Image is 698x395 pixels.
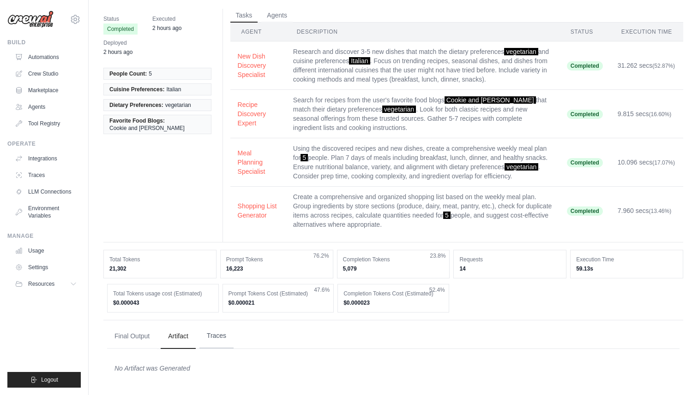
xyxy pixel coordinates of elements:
[11,66,81,81] a: Crew Studio
[152,25,181,31] time: September 16, 2025 at 09:42 CAT
[652,351,698,395] iframe: Chat Widget
[114,364,672,373] div: No Artifact was Generated
[314,286,330,294] span: 47.6%
[349,57,370,65] span: Italian
[152,14,181,24] span: Executed
[649,111,672,118] span: (16.60%)
[28,280,54,288] span: Resources
[11,184,81,199] a: LLM Connections
[430,252,445,259] span: 23.8%
[649,208,672,214] span: (13.46%)
[103,49,132,55] time: September 16, 2025 at 09:19 CAT
[567,206,603,216] span: Completed
[652,63,675,69] span: (52.87%)
[567,61,603,71] span: Completed
[229,290,328,297] dt: Prompt Tokens Cost (Estimated)
[567,110,603,119] span: Completed
[567,158,603,167] span: Completed
[313,252,329,259] span: 76.2%
[165,101,191,109] span: vegetarian
[199,324,234,348] button: Traces
[382,106,416,113] span: vegetarian
[610,90,683,138] td: 9.815 secs
[11,201,81,223] a: Environment Variables
[238,148,278,176] button: Meal Planning Specialist
[109,124,185,132] span: Cookie and [PERSON_NAME]
[459,256,560,263] dt: Requests
[11,100,81,114] a: Agents
[11,168,81,183] a: Traces
[113,299,213,307] dd: $0.000043
[443,212,451,219] span: 5
[459,265,560,272] dd: 14
[149,70,152,77] span: 5
[560,23,610,41] th: Status
[343,265,444,272] dd: 5,079
[652,159,675,166] span: (17.07%)
[286,187,560,235] td: Create a comprehensive and organized shopping list based on the weekly meal plan. Group ingredien...
[343,256,444,263] dt: Completion Tokens
[576,265,677,272] dd: 59.13s
[238,201,278,220] button: Shopping List Generator
[107,324,157,349] button: Final Output
[103,38,132,47] span: Deployed
[7,140,81,147] div: Operate
[286,41,560,90] td: Research and discover 3-5 new dishes that match the dietary preferences and cuisine preferences ....
[11,151,81,166] a: Integrations
[7,372,81,388] button: Logout
[230,9,258,23] button: Tasks
[343,299,443,307] dd: $0.000023
[286,23,560,41] th: Description
[238,100,278,128] button: Recipe Discovery Expert
[445,96,536,104] span: Cookie and [PERSON_NAME]
[11,83,81,98] a: Marketplace
[11,277,81,291] button: Resources
[7,232,81,240] div: Manage
[113,290,213,297] dt: Total Tokens usage cost (Estimated)
[610,187,683,235] td: 7.960 secs
[343,290,443,297] dt: Completion Tokens Cost (Estimated)
[238,52,278,79] button: New Dish Discovery Specialist
[610,41,683,90] td: 31.262 secs
[109,265,211,272] dd: 21,302
[7,11,54,28] img: Logo
[610,23,683,41] th: Execution Time
[11,243,81,258] a: Usage
[261,9,293,23] button: Agents
[286,138,560,187] td: Using the discovered recipes and new dishes, create a comprehensive weekly meal plan for people. ...
[7,39,81,46] div: Build
[610,138,683,187] td: 10.096 secs
[103,24,138,35] span: Completed
[301,154,308,161] span: 5
[230,23,286,41] th: Agent
[286,90,560,138] td: Search for recipes from the user's favorite food blogs that match their dietary preferences . Loo...
[11,116,81,131] a: Tool Registry
[11,50,81,65] a: Automations
[41,376,58,383] span: Logout
[504,48,538,55] span: vegetarian
[226,256,327,263] dt: Prompt Tokens
[109,86,164,93] span: Cuisine Preferences:
[109,256,211,263] dt: Total Tokens
[166,86,181,93] span: Italian
[109,101,163,109] span: Dietary Preferences:
[109,117,165,124] span: Favorite Food Blogs:
[229,299,328,307] dd: $0.000021
[505,163,538,171] span: vegetarian
[109,70,147,77] span: People Count:
[161,324,196,349] button: Artifact
[226,265,327,272] dd: 16,223
[11,260,81,275] a: Settings
[576,256,677,263] dt: Execution Time
[103,14,138,24] span: Status
[429,286,445,294] span: 52.4%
